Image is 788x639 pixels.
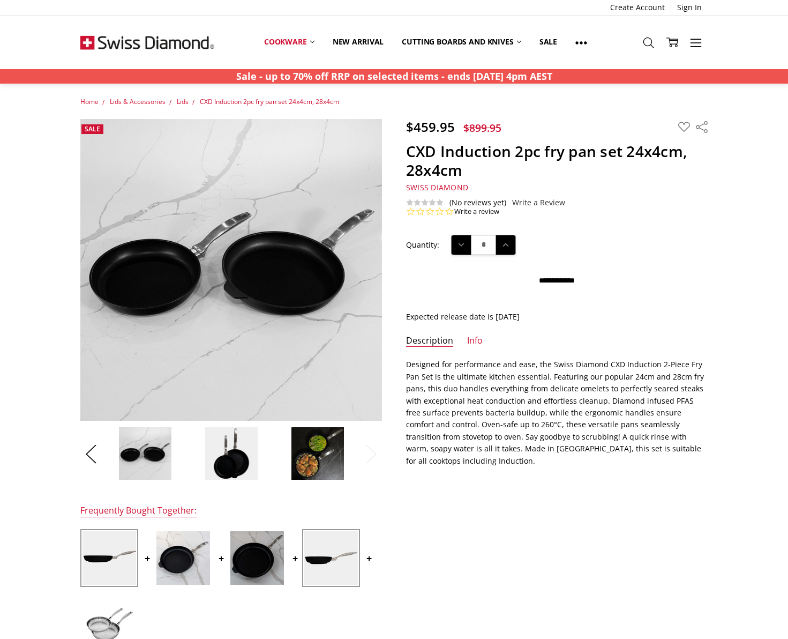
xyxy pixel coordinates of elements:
[406,182,468,192] span: Swiss Diamond
[200,97,339,106] a: CXD Induction 2pc fry pan set 24x4cm, 28x4cm
[80,505,197,517] div: Frequently Bought Together:
[85,124,100,133] span: Sale
[406,239,439,251] label: Quantity:
[324,30,393,54] a: New arrival
[406,311,708,323] p: Expected release date is [DATE]
[236,70,552,83] strong: Sale - up to 70% off RRP on selected items - ends [DATE] 4pm AEST
[82,531,136,585] img: CXD Induction 24x4cm fry pan
[80,97,99,106] a: Home
[406,118,455,136] span: $459.95
[156,531,210,585] img: CXD Induction 28x4cm fry pan
[255,30,324,54] a: Cookware
[118,427,172,480] img: CXD Induction 2pc fry pan set 24x4cm, 28x4cm
[454,207,499,217] a: Write a review
[304,531,358,585] img: CXD Induction 20x4cm fry pan
[80,16,214,69] img: Free Shipping On Every Order
[512,198,565,207] a: Write a Review
[467,335,483,347] a: Info
[530,30,566,54] a: Sale
[449,198,506,207] span: (No reviews yet)
[230,531,284,585] img: CXD Induction 32x4cm fry pan
[361,437,382,470] button: Next
[291,427,344,480] img: CXD Induction 2pc fry pan set 24x4cm, 28x4cm
[205,427,258,480] img: CXD Induction 2pc fry pan set 24x4cm, 28x4cm
[110,97,166,106] a: Lids & Accessories
[393,30,530,54] a: Cutting boards and knives
[80,437,102,470] button: Previous
[566,30,596,54] a: Show All
[177,97,189,106] a: Lids
[463,121,501,135] span: $899.95
[406,359,708,467] p: Designed for performance and ease, the Swiss Diamond CXD Induction 2-Piece Fry Pan Set is the ult...
[406,335,453,347] a: Description
[406,142,708,180] h1: CXD Induction 2pc fry pan set 24x4cm, 28x4cm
